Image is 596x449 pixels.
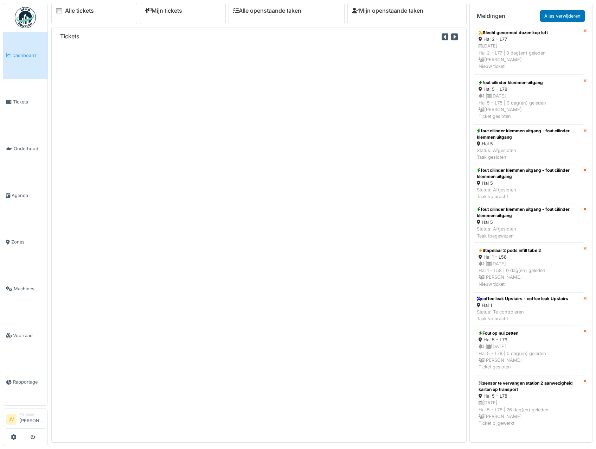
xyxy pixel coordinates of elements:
[477,128,581,140] div: fout cilinder klemmen uitgang - fout cilinder klemmen uitgang
[3,265,47,312] a: Machines
[13,332,45,339] span: Voorraad
[474,75,583,125] a: fout cilinder klemmen uitgang Hal 5 - L78 1 |[DATE]Hal 5 - L78 | 0 dag(en) geleden [PERSON_NAME]T...
[479,93,579,120] div: 1 | [DATE] Hal 5 - L78 | 0 dag(en) geleden [PERSON_NAME] Ticket gesloten
[479,254,579,260] div: Hal 1 - L58
[479,380,579,393] div: sensor te vervangen station 2 aanwezigheid karton op transport
[352,7,423,14] a: Mijn openstaande taken
[477,180,581,186] div: Hal 5
[479,86,579,93] div: Hal 5 - L78
[477,219,581,226] div: Hal 5
[3,172,47,219] a: Agenda
[479,343,579,370] div: 1 | [DATE] Hal 5 - L79 | 0 dag(en) geleden [PERSON_NAME] Ticket gesloten
[477,296,568,302] div: coffee leak Upstairs - coffee leak Upstairs
[3,219,47,266] a: Zones
[3,359,47,406] a: Rapportage
[479,43,579,70] div: [DATE] Hal 2 - L77 | 0 dag(en) geleden [PERSON_NAME] Nieuw ticket
[474,203,583,242] a: fout cilinder klemmen uitgang - fout cilinder klemmen uitgang Hal 5 Status: AfgeslotenTaak toegew...
[540,10,585,22] a: Alles verwijderen
[65,7,94,14] a: Alle tickets
[479,399,579,426] div: [DATE] Hal 5 - L78 | 76 dag(en) geleden [PERSON_NAME] Ticket bijgewerkt
[477,147,581,160] div: Status: Afgesloten Taak gesloten
[14,285,45,292] span: Machines
[12,52,45,59] span: Dashboard
[477,226,581,239] div: Status: Afgesloten Taak toegewezen
[474,125,583,164] a: fout cilinder klemmen uitgang - fout cilinder klemmen uitgang Hal 5 Status: AfgeslotenTaak gesloten
[6,414,17,425] li: JV
[145,7,182,14] a: Mijn tickets
[477,309,568,322] div: Status: Te controleren Taak volbracht
[479,36,579,43] div: Hal 2 - L77
[11,239,45,245] span: Zones
[14,145,45,152] span: Onderhoud
[474,325,583,375] a: Fout op nul zetten Hal 5 - L79 1 |[DATE]Hal 5 - L79 | 0 dag(en) geleden [PERSON_NAME]Ticket gesloten
[479,80,579,86] div: fout cilinder klemmen uitgang
[3,312,47,359] a: Voorraad
[477,206,581,219] div: fout cilinder klemmen uitgang - fout cilinder klemmen uitgang
[479,260,579,287] div: 1 | [DATE] Hal 1 - L58 | 0 dag(en) geleden [PERSON_NAME] Nieuw ticket
[474,375,583,431] a: sensor te vervangen station 2 aanwezigheid karton op transport Hal 5 - L78 [DATE]Hal 5 - L78 | 76...
[19,412,45,427] li: [PERSON_NAME]
[474,164,583,203] a: fout cilinder klemmen uitgang - fout cilinder klemmen uitgang Hal 5 Status: AfgeslotenTaak volbracht
[477,13,505,19] h6: Meldingen
[479,247,579,254] div: Stapelaar 2 pods infill tube 2
[6,412,45,429] a: JV Manager[PERSON_NAME]
[474,25,583,75] a: Slecht gevormed dozen kop left Hal 2 - L77 [DATE]Hal 2 - L77 | 0 dag(en) geleden [PERSON_NAME]Nie...
[477,167,581,180] div: fout cilinder klemmen uitgang - fout cilinder klemmen uitgang
[477,140,581,147] div: Hal 5
[19,412,45,417] div: Manager
[477,302,568,309] div: Hal 1
[479,330,579,336] div: Fout op nul zetten
[474,242,583,292] a: Stapelaar 2 pods infill tube 2 Hal 1 - L58 1 |[DATE]Hal 1 - L58 | 0 dag(en) geleden [PERSON_NAME]...
[479,393,579,399] div: Hal 5 - L78
[13,379,45,385] span: Rapportage
[3,79,47,126] a: Tickets
[477,186,581,200] div: Status: Afgesloten Taak volbracht
[479,336,579,343] div: Hal 5 - L79
[3,32,47,79] a: Dashboard
[60,33,79,40] h6: Tickets
[13,99,45,105] span: Tickets
[479,30,579,36] div: Slecht gevormed dozen kop left
[15,7,36,28] img: Badge_color-CXgf-gQk.svg
[233,7,301,14] a: Alle openstaande taken
[3,125,47,172] a: Onderhoud
[12,192,45,199] span: Agenda
[474,292,583,325] a: coffee leak Upstairs - coffee leak Upstairs Hal 1 Status: Te controlerenTaak volbracht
